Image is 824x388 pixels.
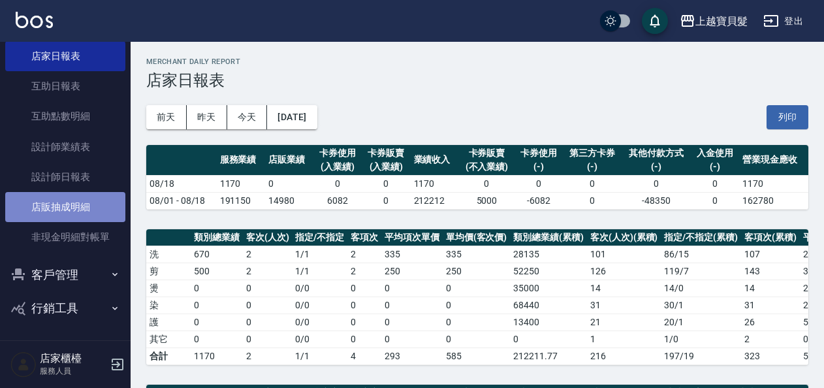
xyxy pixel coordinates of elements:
td: 197/19 [661,348,741,364]
td: 護 [146,314,191,331]
td: 0 [191,280,243,297]
td: 20 / 1 [661,314,741,331]
th: 店販業績 [265,145,313,176]
div: (-) [518,160,560,174]
td: 0 [381,297,443,314]
th: 服務業績 [217,145,265,176]
td: 52250 [510,263,587,280]
div: (入業績) [317,160,358,174]
div: 上越寶貝髮 [695,13,748,29]
td: 2 [347,263,381,280]
th: 指定/不指定 [292,229,347,246]
img: Logo [16,12,53,28]
button: 列印 [767,105,808,129]
td: 212211.77 [510,348,587,364]
td: 86 / 15 [661,246,741,263]
td: 0 [563,175,622,192]
td: 0 [459,175,515,192]
table: a dense table [146,145,808,210]
td: 1170 [739,175,808,192]
td: 216 [587,348,661,364]
th: 客項次 [347,229,381,246]
td: 0 [347,280,381,297]
td: 1170 [217,175,265,192]
td: 107 [741,246,800,263]
td: 68440 [510,297,587,314]
div: (-) [694,160,736,174]
td: 2 [243,263,293,280]
div: 其他付款方式 [625,146,688,160]
div: (-) [625,160,688,174]
td: 14980 [265,192,313,209]
td: 585 [443,348,511,364]
td: 119 / 7 [661,263,741,280]
td: 670 [191,246,243,263]
td: 26 [741,314,800,331]
div: 卡券販賣 [365,146,407,160]
td: 0 [381,314,443,331]
a: 互助日報表 [5,71,125,101]
td: 0 [381,331,443,348]
td: 0 [191,314,243,331]
td: 2 [347,246,381,263]
td: 0 [243,280,293,297]
td: 250 [443,263,511,280]
th: 類別總業績 [191,229,243,246]
a: 設計師業績表 [5,132,125,162]
td: 0 [243,314,293,331]
a: 非現金明細對帳單 [5,222,125,252]
td: 35000 [510,280,587,297]
td: 0 [510,331,587,348]
td: 126 [587,263,661,280]
td: 0 [622,175,691,192]
td: 0 [443,314,511,331]
a: 店販抽成明細 [5,192,125,222]
td: 合計 [146,348,191,364]
td: 6082 [313,192,362,209]
td: 1170 [191,348,243,364]
td: 0 [362,175,410,192]
p: 服務人員 [40,365,106,377]
th: 平均項次單價 [381,229,443,246]
td: 162780 [739,192,808,209]
div: 卡券販賣 [462,146,511,160]
td: 31 [741,297,800,314]
button: 客戶管理 [5,258,125,292]
td: 14 [741,280,800,297]
th: 客項次(累積) [741,229,800,246]
td: 1 / 1 [292,263,347,280]
td: 0 [347,331,381,348]
th: 業績收入 [411,145,459,176]
td: 14 [587,280,661,297]
td: 0 [191,297,243,314]
a: 店家日報表 [5,41,125,71]
td: 1170 [411,175,459,192]
h3: 店家日報表 [146,71,808,89]
th: 客次(人次)(累積) [587,229,661,246]
button: 昨天 [187,105,227,129]
td: 0 / 0 [292,297,347,314]
button: 上越寶貝髮 [674,8,753,35]
td: 13400 [510,314,587,331]
td: 250 [381,263,443,280]
td: 0 [191,331,243,348]
td: 0 [381,280,443,297]
button: save [642,8,668,34]
div: 卡券使用 [518,146,560,160]
td: 0 [443,297,511,314]
td: 0 [563,192,622,209]
td: 1 [587,331,661,348]
td: 0 [691,192,739,209]
button: 今天 [227,105,268,129]
td: 1 / 1 [292,246,347,263]
td: 0 [243,331,293,348]
div: 第三方卡券 [566,146,618,160]
td: 08/18 [146,175,217,192]
td: 335 [443,246,511,263]
td: 08/01 - 08/18 [146,192,217,209]
div: 入金使用 [694,146,736,160]
th: 營業現金應收 [739,145,808,176]
td: 0 [265,175,313,192]
img: Person [10,351,37,378]
th: 指定/不指定(累積) [661,229,741,246]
